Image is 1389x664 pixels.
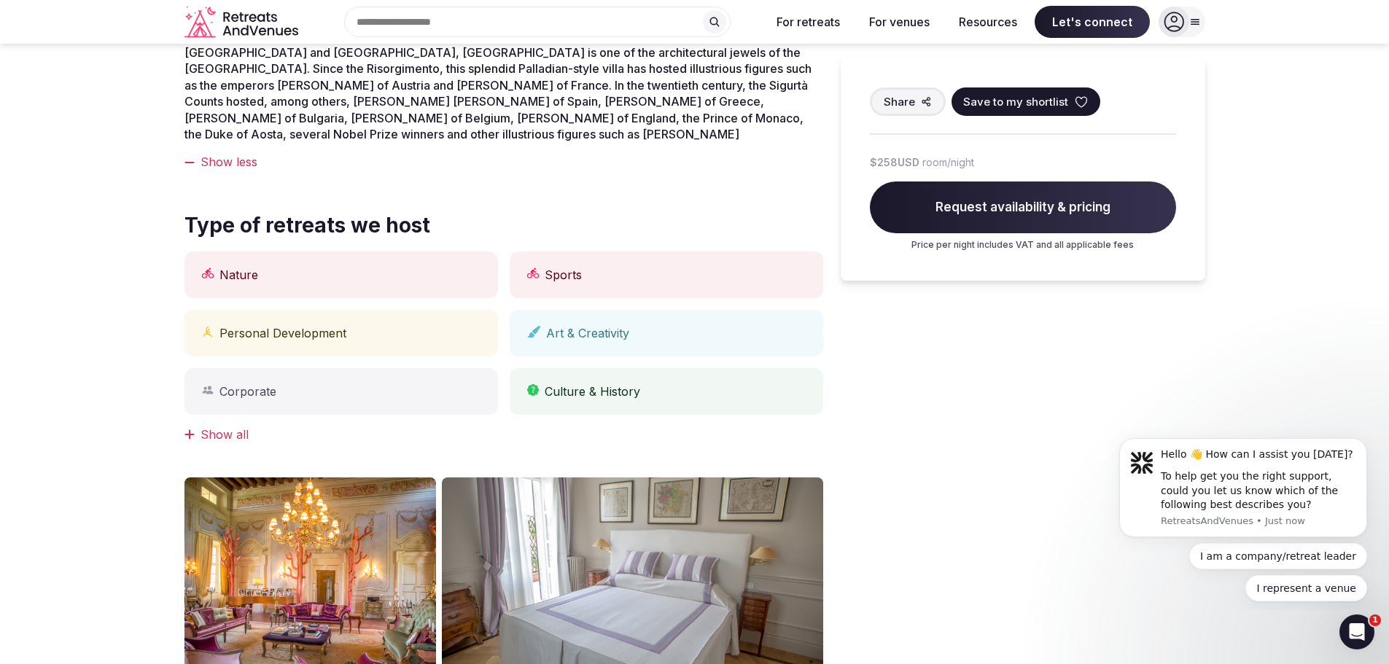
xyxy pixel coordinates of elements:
span: Save to my shortlist [963,94,1068,109]
span: Located in [GEOGRAPHIC_DATA], near [GEOGRAPHIC_DATA], [GEOGRAPHIC_DATA], [GEOGRAPHIC_DATA], [GEOG... [184,12,812,141]
span: room/night [922,155,974,170]
p: Price per night includes VAT and all applicable fees [870,239,1176,251]
span: $258 USD [870,155,919,170]
span: Type of retreats we host [184,211,430,240]
button: For venues [857,6,941,38]
span: 1 [1369,614,1381,626]
button: Resources [947,6,1029,38]
button: Share [870,87,946,116]
span: Share [884,94,915,109]
div: Show all [184,426,823,442]
a: Visit the homepage [184,6,301,39]
iframe: Intercom notifications message [1097,425,1389,610]
span: Request availability & pricing [870,181,1176,234]
button: Save to my shortlist [952,87,1100,116]
iframe: Intercom live chat [1339,614,1374,649]
svg: Retreats and Venues company logo [184,6,301,39]
button: For retreats [765,6,852,38]
span: Let's connect [1035,6,1150,38]
div: Show less [184,154,823,170]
